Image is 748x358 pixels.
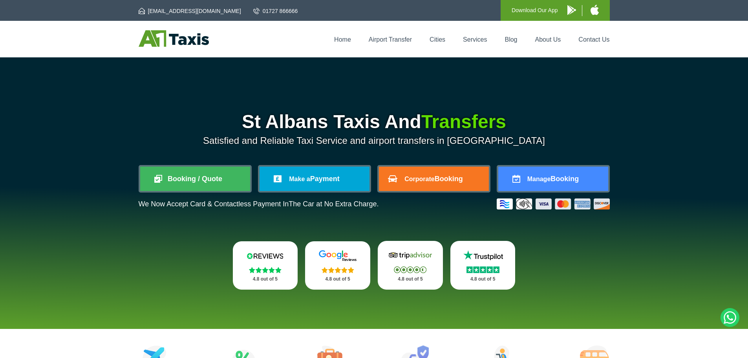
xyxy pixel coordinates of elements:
p: We Now Accept Card & Contactless Payment In [139,200,379,208]
img: Stars [249,267,282,273]
img: Tripadvisor [387,250,434,261]
img: Trustpilot [459,250,507,261]
img: Credit And Debit Cards [497,198,610,209]
img: A1 Taxis iPhone App [591,5,599,15]
img: A1 Taxis Android App [567,5,576,15]
a: CorporateBooking [379,167,489,191]
a: 01727 866666 [253,7,298,15]
p: 4.8 out of 5 [386,274,434,284]
a: Make aPayment [260,167,369,191]
a: Home [334,36,351,43]
p: Download Our App [512,6,558,15]
span: Manage [527,176,551,182]
img: Stars [322,267,354,273]
img: Reviews.io [241,250,289,262]
span: Corporate [404,176,434,182]
img: Stars [466,266,499,273]
a: Tripadvisor Stars 4.8 out of 5 [378,241,443,290]
img: A1 Taxis St Albans LTD [139,30,209,47]
a: [EMAIL_ADDRESS][DOMAIN_NAME] [139,7,241,15]
a: ManageBooking [498,167,608,191]
a: Google Stars 4.8 out of 5 [305,241,370,290]
a: Booking / Quote [140,167,250,191]
p: 4.8 out of 5 [241,274,289,284]
a: Airport Transfer [369,36,412,43]
a: Contact Us [578,36,609,43]
span: Make a [289,176,310,182]
img: Stars [394,266,426,273]
span: Transfers [421,111,506,132]
a: Trustpilot Stars 4.8 out of 5 [450,241,516,290]
span: The Car at No Extra Charge. [289,200,379,208]
a: About Us [535,36,561,43]
img: Google [314,250,361,262]
h1: St Albans Taxis And [139,112,610,131]
a: Services [463,36,487,43]
p: Satisfied and Reliable Taxi Service and airport transfers in [GEOGRAPHIC_DATA] [139,135,610,146]
a: Blog [505,36,517,43]
p: 4.8 out of 5 [459,274,507,284]
a: Reviews.io Stars 4.8 out of 5 [233,241,298,290]
p: 4.8 out of 5 [314,274,362,284]
a: Cities [430,36,445,43]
